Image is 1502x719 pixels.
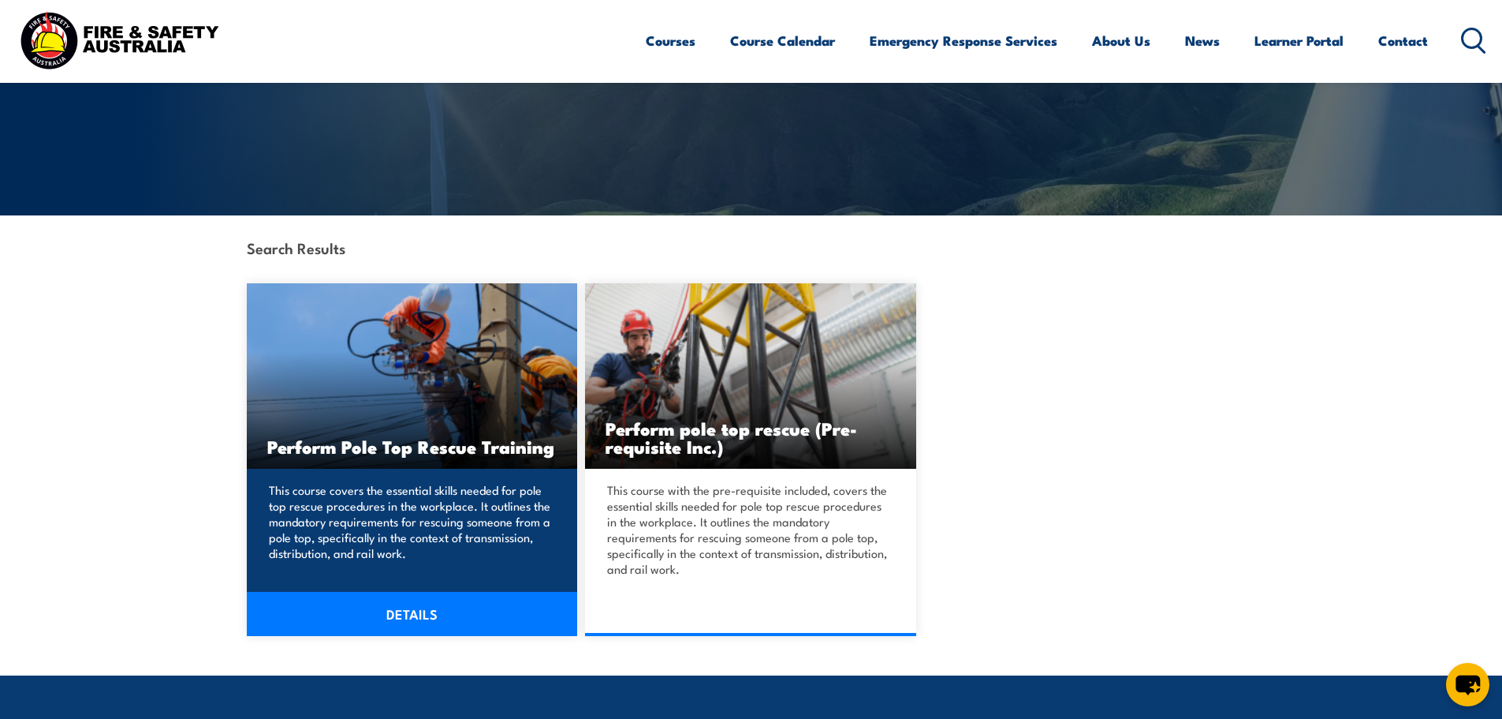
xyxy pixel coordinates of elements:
a: Perform Pole Top Rescue Training [247,283,578,469]
a: DETAILS [247,592,578,636]
p: This course covers the essential skills needed for pole top rescue procedures in the workplace. I... [269,482,551,561]
button: chat-button [1446,663,1489,706]
a: About Us [1092,20,1150,62]
strong: Search Results [247,237,345,258]
img: Perform pole top rescue (Pre-requisite Inc.) [585,283,916,469]
img: Perform Pole Top Rescue course [247,283,578,469]
a: News [1185,20,1220,62]
p: This course with the pre-requisite included, covers the essential skills needed for pole top resc... [607,482,889,577]
a: Emergency Response Services [870,20,1057,62]
a: Courses [646,20,695,62]
a: Course Calendar [730,20,835,62]
a: Learner Portal [1254,20,1344,62]
a: Contact [1378,20,1428,62]
h3: Perform pole top rescue (Pre-requisite Inc.) [606,419,896,455]
h3: Perform Pole Top Rescue Training [267,437,557,455]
